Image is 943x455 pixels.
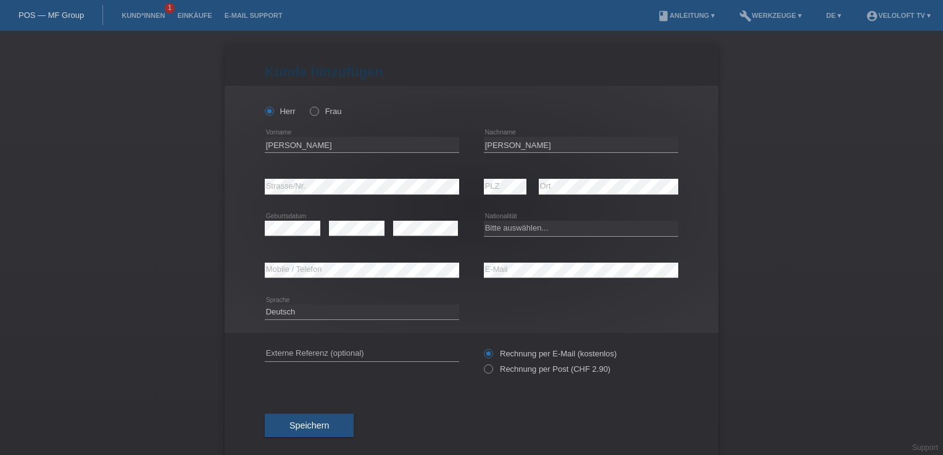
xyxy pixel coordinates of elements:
[265,414,354,437] button: Speichern
[860,12,937,19] a: account_circleVeloLoft TV ▾
[171,12,218,19] a: Einkäufe
[310,107,341,116] label: Frau
[265,64,678,80] h1: Kunde hinzufügen
[218,12,289,19] a: E-Mail Support
[265,107,273,115] input: Herr
[289,420,329,430] span: Speichern
[739,10,752,22] i: build
[733,12,808,19] a: buildWerkzeuge ▾
[912,443,938,452] a: Support
[657,10,670,22] i: book
[19,10,84,20] a: POS — MF Group
[866,10,878,22] i: account_circle
[265,107,296,116] label: Herr
[484,349,617,358] label: Rechnung per E-Mail (kostenlos)
[820,12,847,19] a: DE ▾
[651,12,721,19] a: bookAnleitung ▾
[484,364,610,374] label: Rechnung per Post (CHF 2.90)
[310,107,318,115] input: Frau
[115,12,171,19] a: Kund*innen
[484,364,492,380] input: Rechnung per Post (CHF 2.90)
[484,349,492,364] input: Rechnung per E-Mail (kostenlos)
[165,3,175,14] span: 1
